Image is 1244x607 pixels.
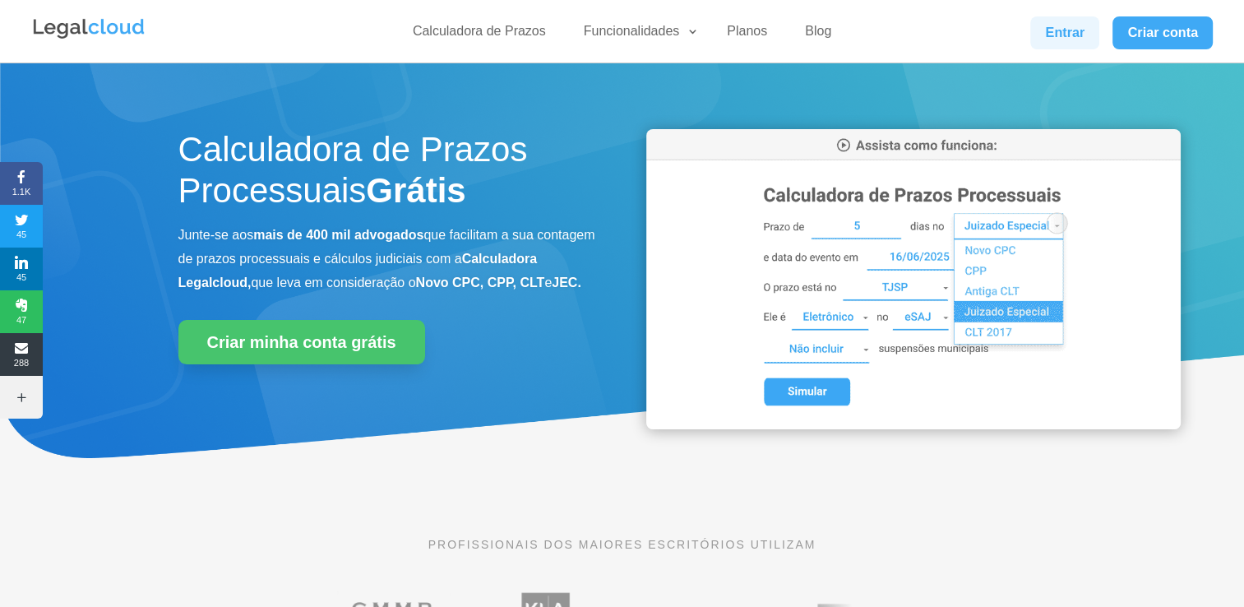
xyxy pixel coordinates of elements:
a: Blog [795,23,841,47]
b: mais de 400 mil advogados [253,228,423,242]
a: Calculadora de Prazos Processuais da Legalcloud [646,418,1181,432]
a: Planos [717,23,777,47]
b: Calculadora Legalcloud, [178,252,538,290]
p: PROFISSIONAIS DOS MAIORES ESCRITÓRIOS UTILIZAM [178,535,1066,554]
b: JEC. [552,276,581,290]
a: Criar conta [1112,16,1213,49]
b: Novo CPC, CPP, CLT [416,276,545,290]
a: Entrar [1030,16,1099,49]
strong: Grátis [366,171,465,210]
img: Calculadora de Prazos Processuais da Legalcloud [646,129,1181,429]
a: Logo da Legalcloud [31,30,146,44]
a: Criar minha conta grátis [178,320,425,364]
img: Legalcloud Logo [31,16,146,41]
a: Funcionalidades [574,23,700,47]
p: Junte-se aos que facilitam a sua contagem de prazos processuais e cálculos judiciais com a que le... [178,224,598,294]
a: Calculadora de Prazos [403,23,556,47]
h1: Calculadora de Prazos Processuais [178,129,598,220]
